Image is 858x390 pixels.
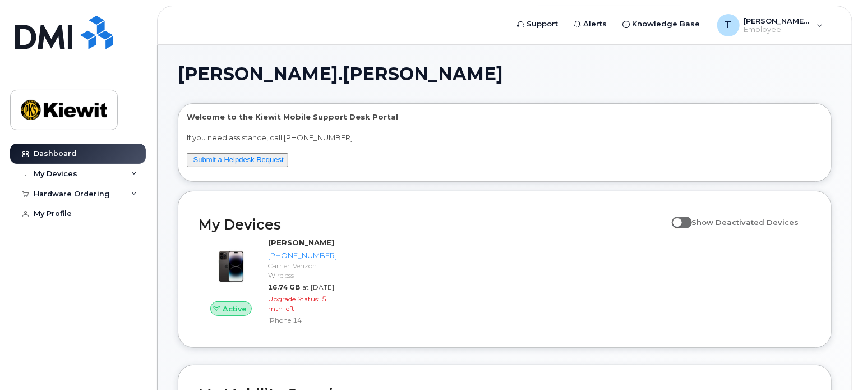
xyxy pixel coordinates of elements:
[178,66,503,82] span: [PERSON_NAME].[PERSON_NAME]
[268,283,300,291] span: 16.74 GB
[268,238,334,247] strong: [PERSON_NAME]
[672,212,681,221] input: Show Deactivated Devices
[193,155,284,164] a: Submit a Helpdesk Request
[199,216,666,233] h2: My Devices
[268,250,337,261] div: [PHONE_NUMBER]
[223,304,247,314] span: Active
[187,112,823,122] p: Welcome to the Kiewit Mobile Support Desk Portal
[187,132,823,143] p: If you need assistance, call [PHONE_NUMBER]
[692,218,799,227] span: Show Deactivated Devices
[207,243,255,290] img: image20231002-3703462-njx0qo.jpeg
[268,261,337,280] div: Carrier: Verizon Wireless
[302,283,334,291] span: at [DATE]
[268,315,337,325] div: iPhone 14
[268,295,320,303] span: Upgrade Status:
[199,237,342,327] a: Active[PERSON_NAME][PHONE_NUMBER]Carrier: Verizon Wireless16.74 GBat [DATE]Upgrade Status:5 mth l...
[187,153,288,167] button: Submit a Helpdesk Request
[809,341,850,382] iframe: Messenger Launcher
